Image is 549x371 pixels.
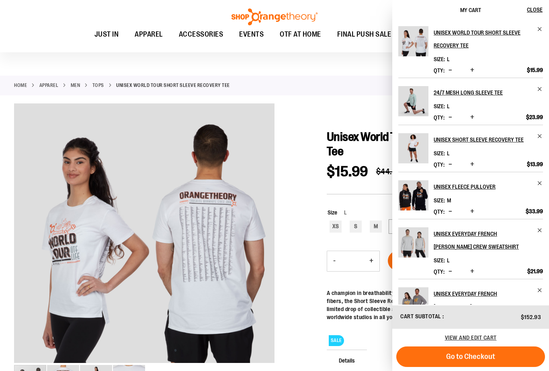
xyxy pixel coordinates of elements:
span: APPAREL [135,25,163,43]
img: Unisex Fleece Pullover [398,180,428,210]
span: Cart Subtotal [400,313,441,319]
img: Unisex Everyday French Terry Crew Sweatshirt [398,227,428,258]
a: MEN [71,82,80,89]
li: Product [398,279,543,339]
a: Remove item [537,133,543,139]
h2: 24/7 Mesh Long Sleeve Tee [434,86,532,99]
h2: Unisex Fleece Pullover [434,180,532,193]
img: 24/7 Mesh Long Sleeve Tee [398,86,428,116]
a: Unisex World Tour Short Sleeve Recovery Tee [434,26,543,52]
a: Remove item [537,180,543,186]
img: Unisex Short Sleeve Recovery Tee [398,133,428,163]
span: $15.99 [527,66,543,74]
a: Remove item [537,86,543,92]
button: Decrease product quantity [447,268,454,276]
h2: Unisex Everyday French [PERSON_NAME] Crew Sweatshirt [434,227,532,253]
a: Unisex Fleece Pullover [434,180,543,193]
a: View and edit cart [445,334,497,341]
label: Qty [434,67,445,74]
a: Remove item [537,26,543,32]
span: $33.99 [526,208,543,215]
span: SALE [329,335,344,346]
div: S [350,221,362,233]
span: M [447,197,451,204]
button: Increase product quantity [468,268,476,276]
dt: Size [434,56,445,62]
div: XS [330,221,342,233]
span: FINAL PUSH SALE [337,25,391,43]
a: 24/7 Mesh Long Sleeve Tee [398,86,428,122]
span: L [447,257,450,264]
button: Decrease product quantity [447,113,454,122]
div: L [390,221,402,233]
a: Unisex Everyday French [PERSON_NAME] Crew Sweatshirt [434,227,543,253]
span: L [447,150,450,157]
li: Product [398,172,543,219]
a: Unisex Everyday French [PERSON_NAME] Sweatshirt [434,287,543,313]
a: OTF AT HOME [272,25,329,44]
li: Product [398,78,543,125]
span: $21.99 [527,268,543,275]
span: Details [327,350,367,371]
button: Increase product quantity [468,113,476,122]
span: L [447,56,450,62]
a: Unisex Fleece Pullover [398,180,428,216]
button: Decrease product quantity [447,208,454,216]
span: Size [328,209,337,216]
li: Product [398,125,543,172]
button: Increase product quantity [468,161,476,169]
label: Qty [434,208,445,215]
span: $23.99 [526,113,543,121]
button: Increase product quantity [468,208,476,216]
a: Unisex Short Sleeve Recovery Tee [398,133,428,169]
h2: Unisex World Tour Short Sleeve Recovery Tee [434,26,532,52]
span: ACCESSORIES [179,25,223,43]
a: Home [14,82,27,89]
button: Go to Checkout [396,346,545,367]
span: Go to Checkout [446,352,495,361]
label: Qty [434,268,445,275]
button: Decrease product quantity [447,161,454,169]
span: L [447,103,450,109]
span: $152.93 [521,314,541,320]
span: $13.99 [527,161,543,168]
button: Add to Cart [388,251,438,271]
a: EVENTS [231,25,272,44]
a: Unisex Everyday French Terry Crew Sweatshirt [398,227,428,263]
button: Decrease product quantity [447,66,454,74]
li: Product [398,26,543,78]
span: $44.00 [376,167,402,176]
img: Shop Orangetheory [230,8,319,25]
dt: Size [434,103,445,109]
img: Unisex Everyday French Terry Crewneck Sweatshirt [398,287,428,317]
a: ACCESSORIES [171,25,231,44]
label: Qty [434,114,445,121]
dt: Size [434,257,445,264]
div: M [370,221,382,233]
a: Unisex World Tour Short Sleeve Recovery Tee [398,26,428,62]
span: OTF AT HOME [280,25,321,43]
button: Increase product quantity [363,251,379,271]
label: Qty [434,161,445,168]
a: FINAL PUSH SALE [329,25,399,44]
span: $15.99 [327,163,368,180]
button: Decrease product quantity [327,251,342,271]
img: Unisex World Tour Short Sleeve Recovery Tee [398,26,428,56]
input: Product quantity [342,251,363,271]
a: Remove item [537,287,543,293]
a: Unisex Everyday French Terry Crewneck Sweatshirt [398,287,428,323]
strong: Unisex World Tour Short Sleeve Recovery Tee [116,82,230,89]
span: My Cart [460,7,481,13]
button: Increase product quantity [468,66,476,74]
a: Tops [92,82,104,89]
a: Remove item [537,227,543,233]
a: 24/7 Mesh Long Sleeve Tee [434,86,543,99]
dt: Size [434,197,445,204]
a: Unisex Short Sleeve Recovery Tee [434,133,543,146]
h2: Unisex Everyday French [PERSON_NAME] Sweatshirt [434,287,532,313]
span: JUST IN [94,25,119,43]
h2: Unisex Short Sleeve Recovery Tee [434,133,532,146]
div: A champion in breathability, softness, and eco-friendliness from its recycled fibers, the Short S... [327,289,535,321]
div: Product image for Unisex World Tour Short Sleeve Recovery Tee [14,103,274,364]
